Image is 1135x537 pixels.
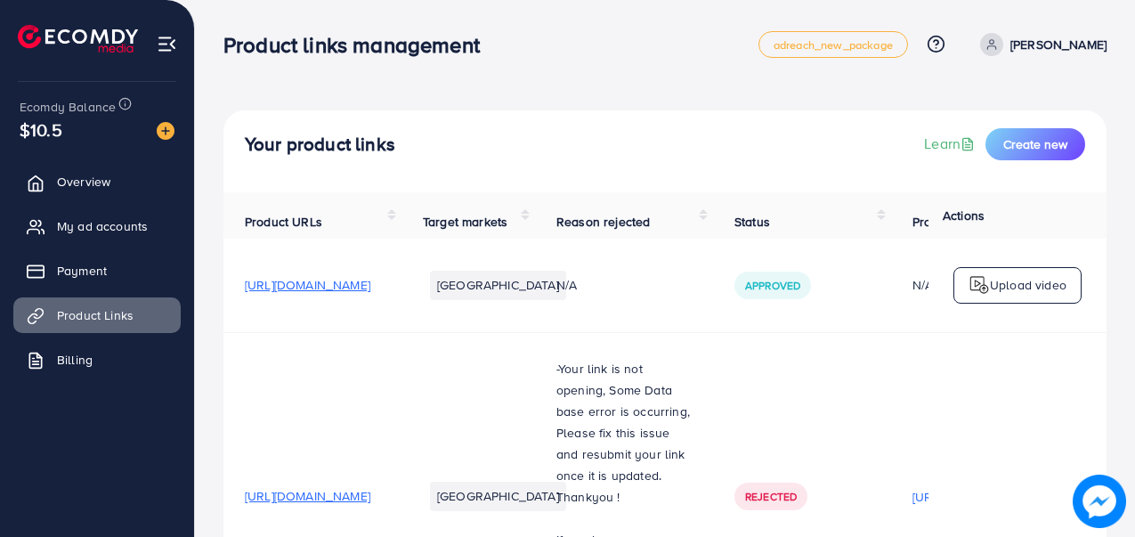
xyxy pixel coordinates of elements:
span: Approved [745,278,800,293]
h3: Product links management [223,32,494,58]
img: image [1074,476,1125,527]
p: -Your link is not opening, Some Data base error is occurring, Please fix this issue and resubmit ... [556,358,692,508]
li: [GEOGRAPHIC_DATA] [430,482,566,510]
span: Create new [1003,135,1067,153]
span: My ad accounts [57,217,148,235]
span: Product Links [57,306,134,324]
span: Overview [57,173,110,191]
span: Reason rejected [556,213,650,231]
span: $10.5 [20,117,62,142]
li: [GEOGRAPHIC_DATA] [430,271,566,299]
a: adreach_new_package [758,31,908,58]
a: [PERSON_NAME] [973,33,1107,56]
button: Create new [985,128,1085,160]
span: N/A [556,276,577,294]
a: Billing [13,342,181,378]
span: [URL][DOMAIN_NAME] [245,487,370,505]
a: Learn [924,134,978,154]
span: [URL][DOMAIN_NAME] [245,276,370,294]
span: Payment [57,262,107,280]
h4: Your product links [245,134,395,156]
span: adreach_new_package [774,39,893,51]
p: Upload video [990,274,1066,296]
a: Product Links [13,297,181,333]
a: Payment [13,253,181,289]
span: Product URLs [245,213,322,231]
img: logo [18,25,138,53]
p: [PERSON_NAME] [1010,34,1107,55]
img: menu [157,34,177,54]
span: Billing [57,351,93,369]
span: Status [734,213,770,231]
span: Ecomdy Balance [20,98,116,116]
a: Overview [13,164,181,199]
a: My ad accounts [13,208,181,244]
img: image [157,122,174,140]
div: N/A [912,276,1038,294]
span: Product video [912,213,991,231]
span: Rejected [745,489,797,504]
span: Target markets [423,213,507,231]
span: Actions [943,207,985,224]
img: logo [969,274,990,296]
p: [URL][DOMAIN_NAME] [912,486,1038,508]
